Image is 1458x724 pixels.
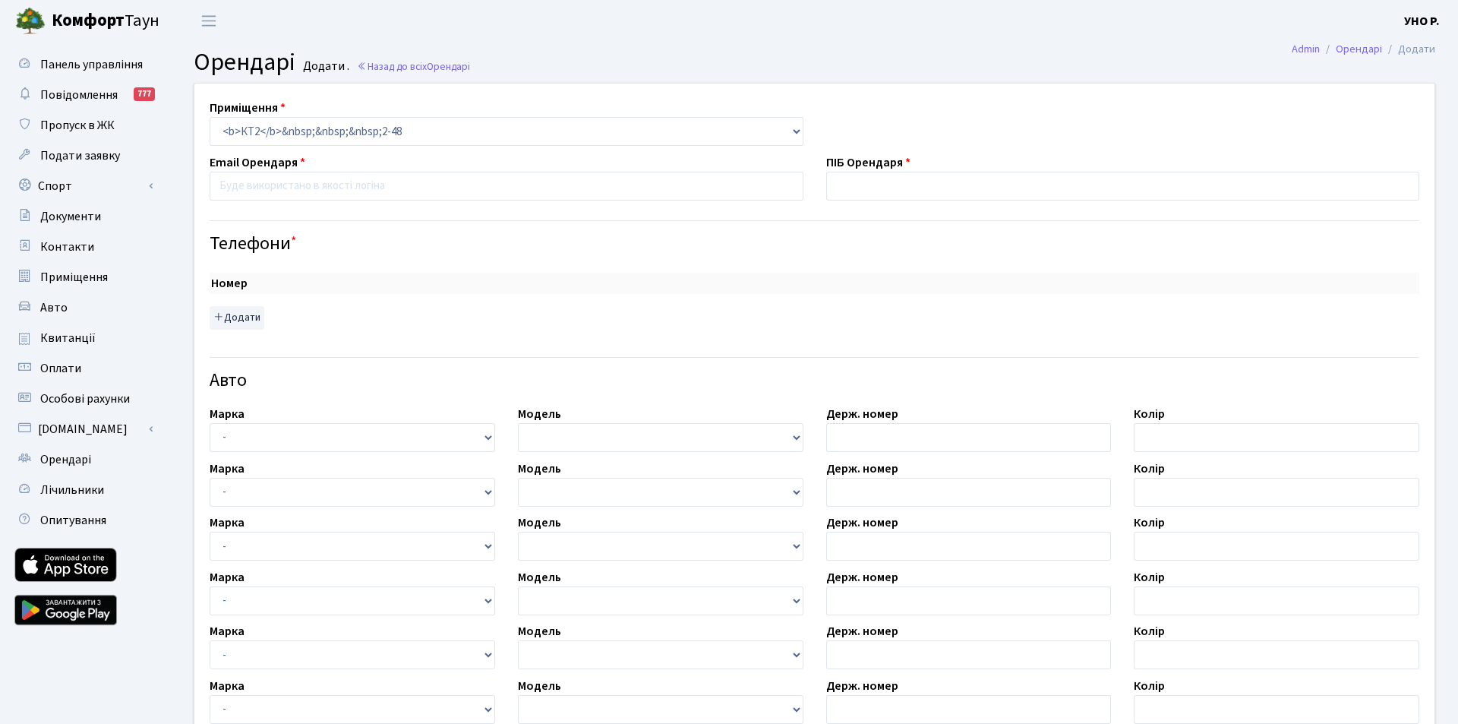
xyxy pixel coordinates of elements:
h4: Авто [210,370,1419,392]
div: 777 [134,87,155,101]
label: Держ. номер [826,514,898,532]
a: Приміщення [8,262,159,292]
a: Авто [8,292,159,323]
button: Переключити навігацію [190,8,228,33]
a: Оплати [8,353,159,384]
label: ПІБ Орендаря [826,153,910,172]
label: Держ. номер [826,568,898,586]
label: Марка [210,622,245,640]
nav: breadcrumb [1269,33,1458,65]
input: Буде використано в якості логіна [210,172,803,201]
span: Пропуск в ЖК [40,117,115,134]
a: Лічильники [8,475,159,505]
label: Модель [518,405,561,423]
a: Орендарі [1336,41,1382,57]
label: Марка [210,514,245,532]
label: Модель [518,460,561,478]
a: [DOMAIN_NAME] [8,414,159,444]
label: Приміщення [210,99,286,117]
label: Держ. номер [826,405,898,423]
span: Орендарі [40,451,91,468]
label: Email Орендаря [210,153,305,172]
label: Марка [210,568,245,586]
a: Опитування [8,505,159,536]
span: Особові рахунки [40,390,130,407]
label: Марка [210,405,245,423]
label: Модель [518,677,561,695]
a: Повідомлення777 [8,80,159,110]
a: УНО Р. [1404,12,1440,30]
span: Документи [40,208,101,225]
span: Авто [40,299,68,316]
small: Додати . [300,59,349,74]
a: Спорт [8,171,159,201]
a: Документи [8,201,159,232]
label: Колір [1134,622,1165,640]
label: Колір [1134,460,1165,478]
span: Повідомлення [40,87,118,103]
span: Таун [52,8,159,34]
span: Контакти [40,239,94,255]
label: Держ. номер [826,460,898,478]
label: Модель [518,514,561,532]
a: Назад до всіхОрендарі [357,59,470,74]
a: Орендарі [8,444,159,475]
label: Колір [1134,677,1165,695]
span: Подати заявку [40,147,120,164]
a: Контакти [8,232,159,262]
li: Додати [1382,41,1435,58]
h4: Телефони [210,233,1419,255]
label: Держ. номер [826,622,898,640]
label: Держ. номер [826,677,898,695]
span: Панель управління [40,56,143,73]
img: logo.png [15,6,46,36]
span: Опитування [40,512,106,529]
span: Орендарі [427,59,470,74]
button: Додати [210,306,264,330]
span: Оплати [40,360,81,377]
span: Орендарі [194,45,295,80]
b: Комфорт [52,8,125,33]
label: Колір [1134,514,1165,532]
span: Лічильники [40,482,104,498]
a: Особові рахунки [8,384,159,414]
a: Квитанції [8,323,159,353]
label: Колір [1134,405,1165,423]
label: Марка [210,460,245,478]
span: Квитанції [40,330,96,346]
a: Пропуск в ЖК [8,110,159,141]
span: Приміщення [40,269,108,286]
a: Подати заявку [8,141,159,171]
label: Модель [518,622,561,640]
th: Номер [210,273,1258,294]
a: Панель управління [8,49,159,80]
b: УНО Р. [1404,13,1440,30]
label: Модель [518,568,561,586]
label: Марка [210,677,245,695]
label: Колір [1134,568,1165,586]
a: Admin [1292,41,1320,57]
